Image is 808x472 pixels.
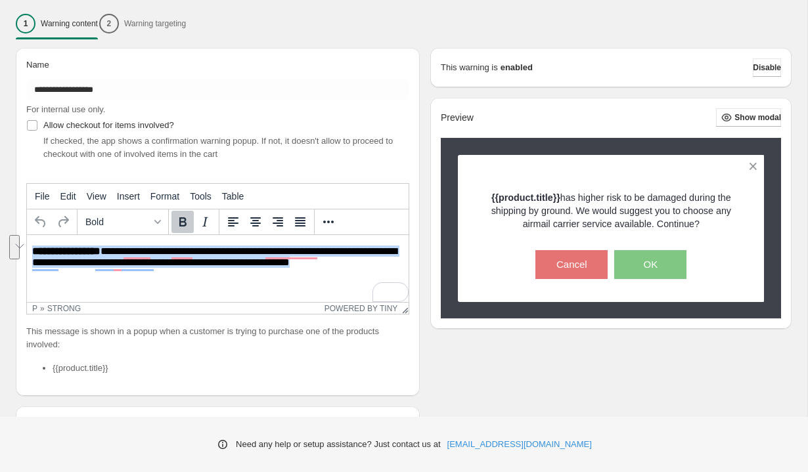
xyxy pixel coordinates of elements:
strong: enabled [501,61,533,74]
button: Show modal [716,108,781,127]
span: Tools [190,191,212,202]
button: More... [317,211,340,233]
h2: Preview [441,112,474,123]
button: Bold [171,211,194,233]
button: 1Warning content [16,10,98,37]
p: Warning content [41,18,98,29]
div: 1 [16,14,35,33]
div: p [32,304,37,313]
span: Name [26,60,49,70]
p: has higher risk to be damaged during the shipping by ground. We would suggest you to choose any a... [481,191,742,230]
li: {{product.title}} [53,362,409,375]
div: » [40,304,45,313]
span: Insert [117,191,140,202]
span: Allow checkout for items involved? [43,120,174,130]
span: Bold [85,217,150,227]
div: strong [47,304,81,313]
a: [EMAIL_ADDRESS][DOMAIN_NAME] [447,438,592,451]
span: Edit [60,191,76,202]
button: Align right [267,211,289,233]
button: Align left [222,211,244,233]
button: Formats [80,211,166,233]
span: For internal use only. [26,104,105,114]
div: Resize [397,303,409,314]
a: Powered by Tiny [325,304,398,313]
button: Cancel [535,250,608,279]
button: Italic [194,211,216,233]
strong: {{product.title}} [491,192,560,203]
button: Align center [244,211,267,233]
button: Undo [30,211,52,233]
span: File [35,191,50,202]
span: If checked, the app shows a confirmation warning popup. If not, it doesn't allow to proceed to ch... [43,136,393,159]
button: OK [614,250,686,279]
span: Disable [753,62,781,73]
button: Justify [289,211,311,233]
span: Format [150,191,179,202]
button: Redo [52,211,74,233]
p: This warning is [441,61,498,74]
p: This message is shown in a popup when a customer is trying to purchase one of the products involved: [26,325,409,351]
span: Show modal [734,112,781,123]
span: View [87,191,106,202]
span: Table [222,191,244,202]
button: Disable [753,58,781,77]
iframe: Rich Text Area [27,235,409,302]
